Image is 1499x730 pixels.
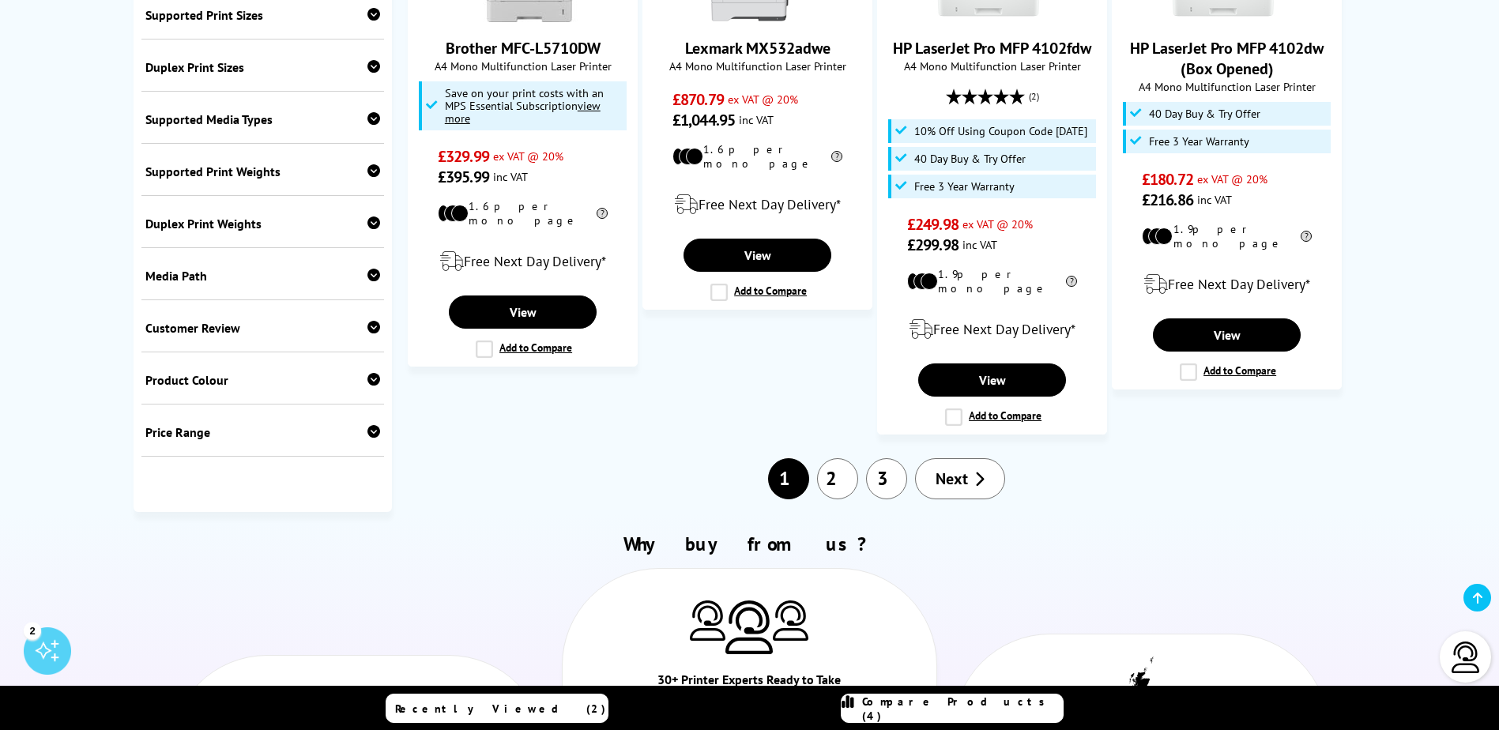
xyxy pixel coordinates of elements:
[893,38,1091,58] a: HP LaserJet Pro MFP 4102fdw
[416,58,629,73] span: A4 Mono Multifunction Laser Printer
[445,85,604,126] span: Save on your print costs with an MPS Essential Subscription
[907,267,1077,295] li: 1.9p per mono page
[464,9,582,25] a: Brother MFC-L5710DW
[773,600,808,641] img: Printer Experts
[739,112,774,127] span: inc VAT
[386,694,608,723] a: Recently Viewed (2)
[914,180,1015,193] span: Free 3 Year Warranty
[651,182,864,227] div: modal_delivery
[725,600,773,655] img: Printer Experts
[416,239,629,284] div: modal_delivery
[862,694,1063,723] span: Compare Products (4)
[145,111,381,127] div: Supported Media Types
[1197,171,1267,186] span: ex VAT @ 20%
[449,295,596,329] a: View
[918,363,1065,397] a: View
[145,268,381,284] div: Media Path
[1142,169,1193,190] span: £180.72
[907,235,959,255] span: £299.98
[817,458,858,499] a: 2
[841,694,1064,723] a: Compare Products (4)
[1142,222,1312,250] li: 1.9p per mono page
[907,214,959,235] span: £249.98
[962,237,997,252] span: inc VAT
[962,216,1033,231] span: ex VAT @ 20%
[445,98,601,126] u: view more
[145,372,381,388] div: Product Colour
[672,142,842,171] li: 1.6p per mono page
[1120,79,1333,94] span: A4 Mono Multifunction Laser Printer
[1149,107,1260,120] span: 40 Day Buy & Try Offer
[145,59,381,75] div: Duplex Print Sizes
[672,89,724,110] span: £870.79
[728,92,798,107] span: ex VAT @ 20%
[446,38,601,58] a: Brother MFC-L5710DW
[1119,657,1162,729] img: UK tax payer
[1153,318,1300,352] a: View
[886,58,1098,73] span: A4 Mono Multifunction Laser Printer
[710,284,807,301] label: Add to Compare
[476,341,572,358] label: Add to Compare
[915,458,1005,499] a: Next
[145,164,381,179] div: Supported Print Weights
[1168,9,1286,25] a: HP LaserJet Pro MFP 4102dw (Box Opened)
[145,216,381,231] div: Duplex Print Weights
[438,167,489,187] span: £395.99
[1029,81,1039,111] span: (2)
[1130,38,1324,79] a: HP LaserJet Pro MFP 4102dw (Box Opened)
[656,670,843,716] div: 30+ Printer Experts Ready to Take Your Call
[438,146,489,167] span: £329.99
[945,408,1041,426] label: Add to Compare
[493,149,563,164] span: ex VAT @ 20%
[493,169,528,184] span: inc VAT
[1142,190,1193,210] span: £216.86
[914,152,1026,165] span: 40 Day Buy & Try Offer
[684,239,830,272] a: View
[145,320,381,336] div: Customer Review
[866,458,907,499] a: 3
[1450,642,1482,673] img: user-headset-light.svg
[933,9,1052,25] a: HP LaserJet Pro MFP 4102fdw
[651,58,864,73] span: A4 Mono Multifunction Laser Printer
[690,600,725,641] img: Printer Experts
[699,9,817,25] a: Lexmark MX532adwe
[672,110,735,130] span: £1,044.95
[1180,363,1276,381] label: Add to Compare
[886,307,1098,352] div: modal_delivery
[145,424,381,440] div: Price Range
[685,38,830,58] a: Lexmark MX532adwe
[914,125,1087,137] span: 10% Off Using Coupon Code [DATE]
[438,199,608,228] li: 1.6p per mono page
[1197,192,1232,207] span: inc VAT
[395,702,606,716] span: Recently Viewed (2)
[145,7,381,23] div: Supported Print Sizes
[936,468,968,489] span: Next
[1149,135,1249,148] span: Free 3 Year Warranty
[1120,262,1333,307] div: modal_delivery
[162,532,1336,556] h2: Why buy from us?
[24,622,41,639] div: 2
